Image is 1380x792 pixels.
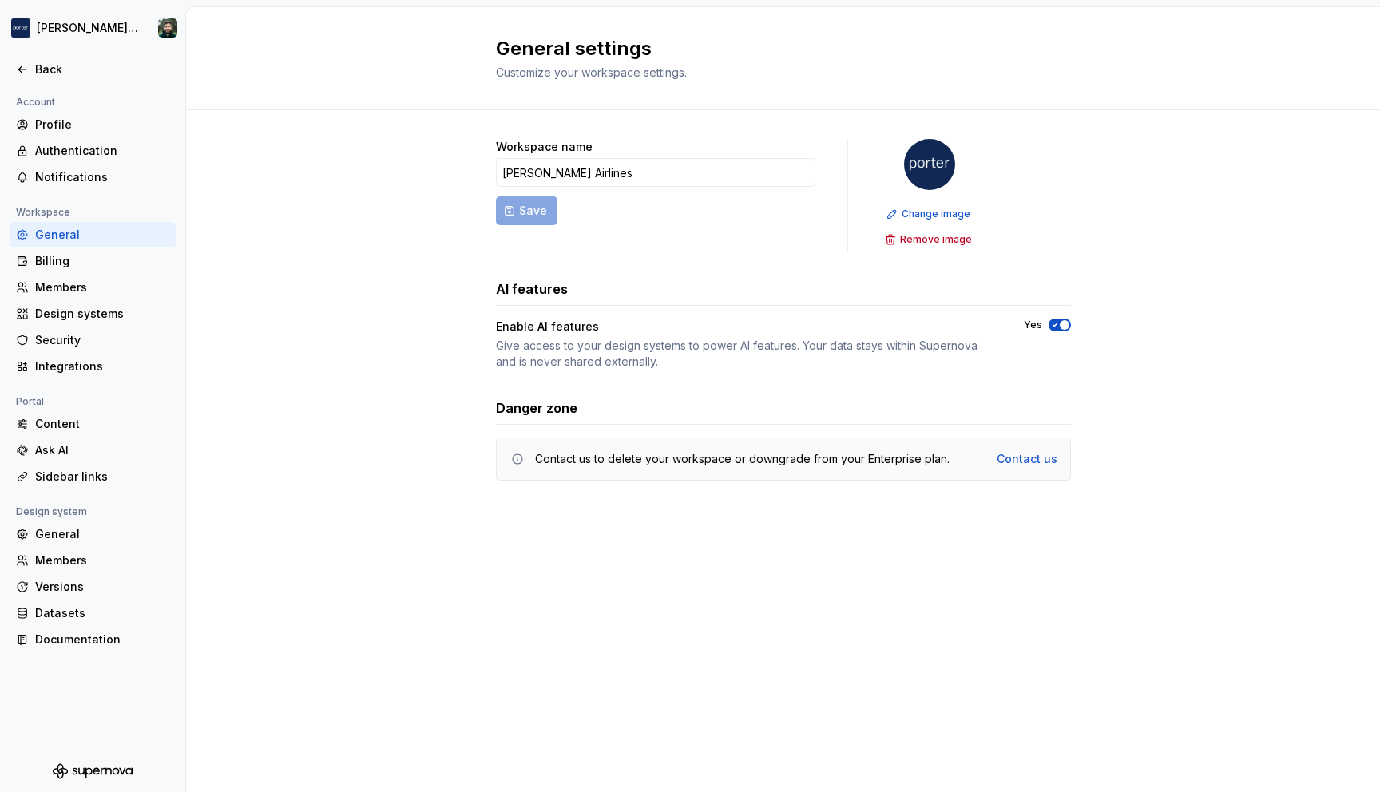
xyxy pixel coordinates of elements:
span: Remove image [900,233,972,246]
h3: Danger zone [496,398,577,418]
div: Design system [10,502,93,521]
div: Versions [35,579,169,595]
a: Documentation [10,627,176,652]
a: Authentication [10,138,176,164]
div: Design systems [35,306,169,322]
div: Workspace [10,203,77,222]
div: Ask AI [35,442,169,458]
a: General [10,222,176,247]
a: Notifications [10,164,176,190]
div: Members [35,552,169,568]
button: [PERSON_NAME] AirlinesAndlei Lisboa [3,10,182,46]
div: Security [35,332,169,348]
a: Security [10,327,176,353]
div: General [35,526,169,542]
div: Portal [10,392,50,411]
div: Enable AI features [496,319,995,335]
a: Sidebar links [10,464,176,489]
div: Integrations [35,358,169,374]
img: f0306bc8-3074-41fb-b11c-7d2e8671d5eb.png [11,18,30,38]
label: Yes [1024,319,1042,331]
div: Notifications [35,169,169,185]
div: Members [35,279,169,295]
h2: General settings [496,36,1052,61]
div: Billing [35,253,169,269]
h3: AI features [496,279,568,299]
div: [PERSON_NAME] Airlines [37,20,139,36]
a: Contact us [997,451,1057,467]
div: General [35,227,169,243]
span: Customize your workspace settings. [496,65,687,79]
button: Change image [882,203,978,225]
div: Profile [35,117,169,133]
button: Remove image [880,228,979,251]
a: Versions [10,574,176,600]
span: Change image [902,208,970,220]
div: Contact us to delete your workspace or downgrade from your Enterprise plan. [535,451,950,467]
div: Authentication [35,143,169,159]
a: Members [10,548,176,573]
div: Content [35,416,169,432]
img: f0306bc8-3074-41fb-b11c-7d2e8671d5eb.png [904,139,955,190]
a: General [10,521,176,547]
a: Billing [10,248,176,274]
div: Sidebar links [35,469,169,485]
svg: Supernova Logo [53,763,133,779]
div: Back [35,61,169,77]
a: Profile [10,112,176,137]
div: Datasets [35,605,169,621]
img: Andlei Lisboa [158,18,177,38]
a: Design systems [10,301,176,327]
a: Ask AI [10,438,176,463]
div: Account [10,93,61,112]
a: Back [10,57,176,82]
a: Datasets [10,600,176,626]
a: Members [10,275,176,300]
a: Content [10,411,176,437]
label: Workspace name [496,139,593,155]
div: Documentation [35,632,169,647]
div: Give access to your design systems to power AI features. Your data stays within Supernova and is ... [496,338,995,370]
a: Integrations [10,354,176,379]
